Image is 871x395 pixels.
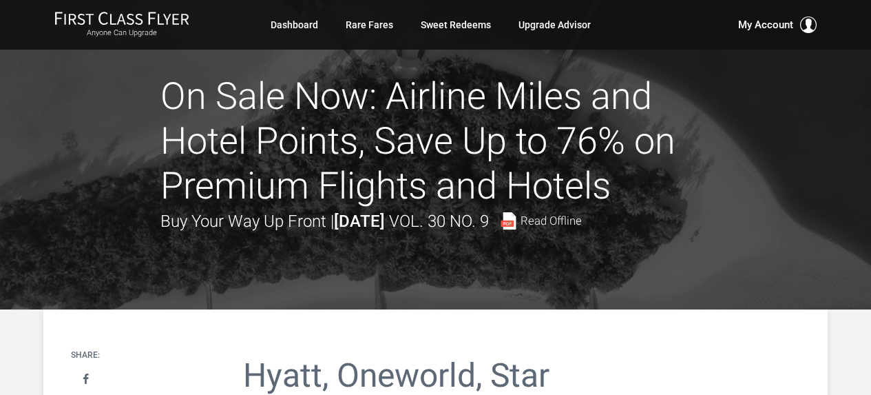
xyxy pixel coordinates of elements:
h4: Share: [71,351,100,360]
span: Vol. 30 No. 9 [389,212,489,231]
a: Sweet Redeems [421,12,491,37]
iframe: Opens a widget where you can find more information [759,354,857,388]
div: Buy Your Way Up Front | [160,208,582,234]
img: First Class Flyer [54,11,189,26]
button: My Account [738,17,817,33]
small: Anyone Can Upgrade [54,28,189,38]
h1: On Sale Now: Airline Miles and Hotel Points, Save Up to 76% on Premium Flights and Hotels [160,74,711,208]
a: Dashboard [271,12,318,37]
a: Upgrade Advisor [518,12,591,37]
a: Rare Fares [346,12,393,37]
a: Share [72,367,100,392]
a: First Class FlyerAnyone Can Upgrade [54,11,189,39]
span: My Account [738,17,793,33]
strong: [DATE] [334,212,385,231]
img: pdf-file.svg [500,212,517,230]
a: Read Offline [500,212,582,230]
span: Read Offline [521,215,582,227]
